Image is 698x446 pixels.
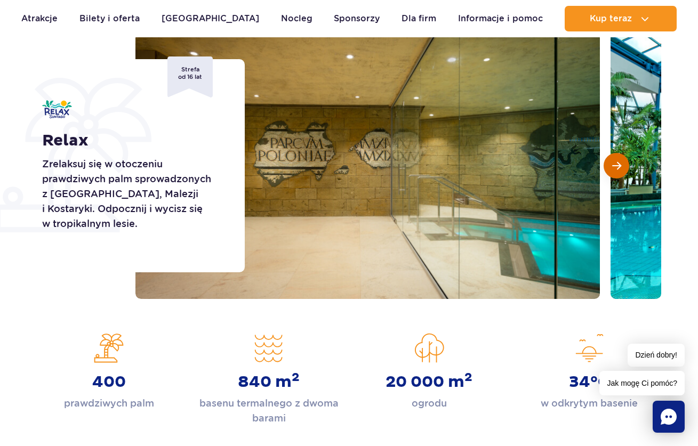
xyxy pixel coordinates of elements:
sup: 2 [464,370,472,385]
a: Bilety i oferta [79,6,140,31]
button: Kup teraz [565,6,677,31]
strong: 20 000 m [386,372,472,392]
p: ogrodu [412,396,447,411]
a: Sponsorzy [334,6,380,31]
a: Atrakcje [21,6,58,31]
a: [GEOGRAPHIC_DATA] [162,6,259,31]
p: prawdziwych palm [64,396,154,411]
div: Chat [653,401,685,433]
strong: 34°C [569,372,609,392]
strong: 840 m [238,372,300,392]
strong: 400 [92,372,126,392]
button: Następny slajd [604,153,629,179]
a: Nocleg [281,6,312,31]
span: Strefa od 16 lat [167,56,213,98]
a: Informacje i pomoc [458,6,543,31]
p: Zrelaksuj się w otoczeniu prawdziwych palm sprowadzonych z [GEOGRAPHIC_DATA], Malezji i Kostaryki... [42,157,221,231]
p: w odkrytym basenie [541,396,638,411]
a: Dla firm [402,6,436,31]
sup: 2 [292,370,300,385]
img: Relax [42,100,72,118]
span: Dzień dobry! [628,344,685,367]
p: basenu termalnego z dwoma barami [197,396,341,426]
h1: Relax [42,131,221,150]
span: Jak mogę Ci pomóc? [599,371,685,395]
span: Kup teraz [590,14,632,23]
